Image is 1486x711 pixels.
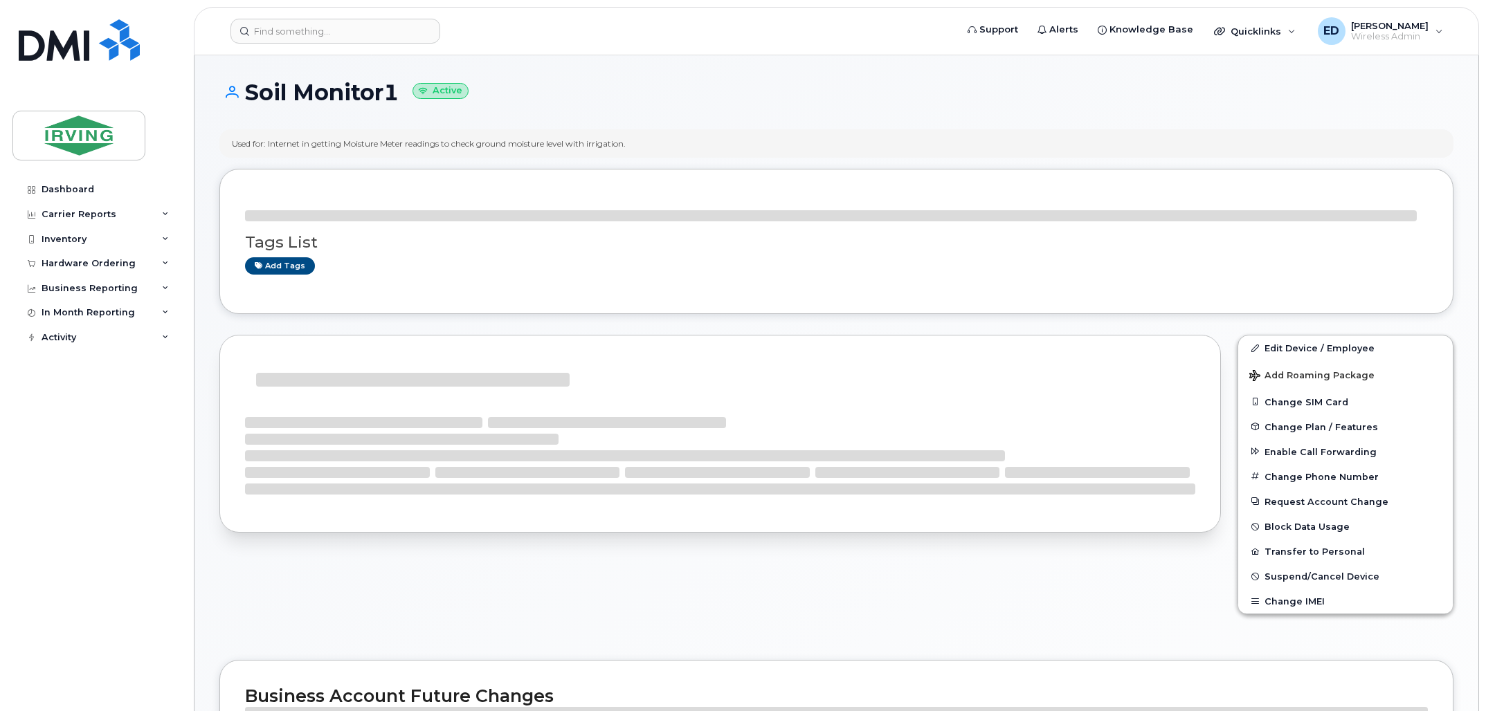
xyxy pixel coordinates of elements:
span: Change Plan / Features [1265,421,1378,432]
h1: Soil Monitor1 [219,80,1453,104]
button: Change IMEI [1238,589,1453,613]
span: Add Roaming Package [1249,370,1375,383]
button: Change SIM Card [1238,389,1453,414]
div: Used for: Internet in getting Moisture Meter readings to check ground moisture level with irrigat... [232,138,626,149]
h3: Tags List [245,234,1428,251]
button: Block Data Usage [1238,514,1453,539]
button: Transfer to Personal [1238,539,1453,564]
a: Add tags [245,257,315,275]
a: Edit Device / Employee [1238,335,1453,360]
button: Suspend/Cancel Device [1238,564,1453,589]
span: Enable Call Forwarding [1265,446,1377,456]
button: Add Roaming Package [1238,360,1453,389]
button: Enable Call Forwarding [1238,439,1453,464]
span: Suspend/Cancel Device [1265,571,1379,582]
small: Active [413,83,469,99]
button: Request Account Change [1238,489,1453,514]
h2: Business Account Future Changes [245,685,1428,706]
button: Change Plan / Features [1238,414,1453,439]
button: Change Phone Number [1238,464,1453,489]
